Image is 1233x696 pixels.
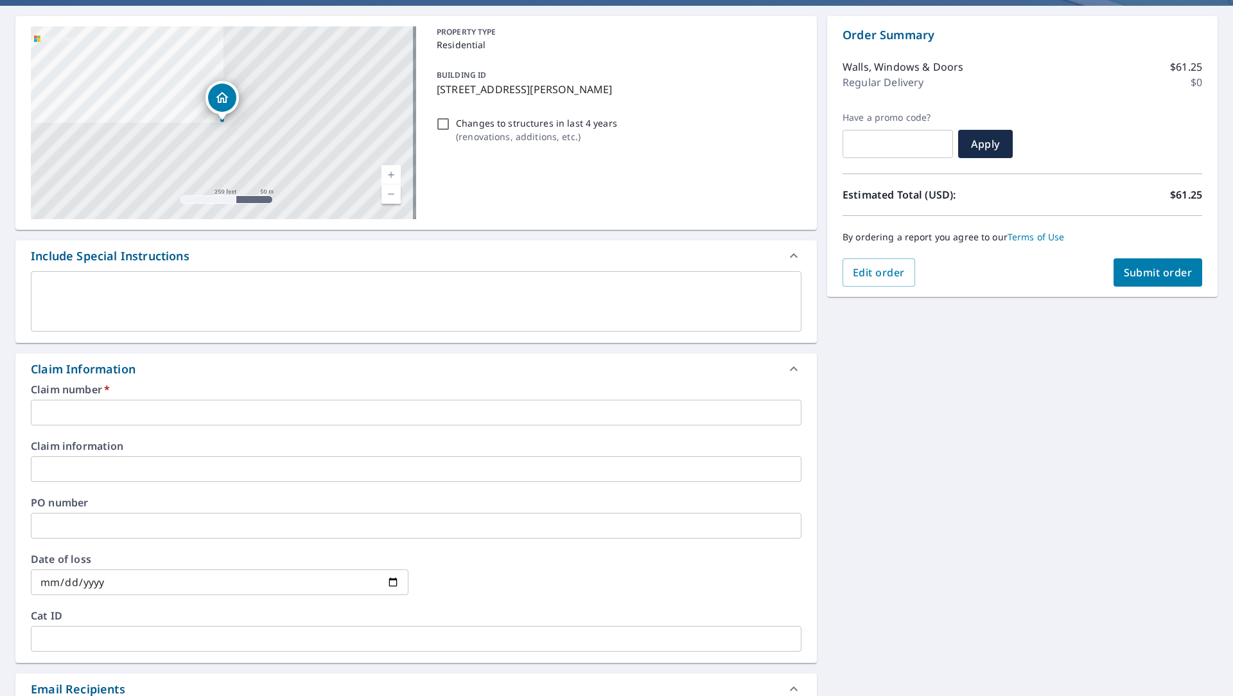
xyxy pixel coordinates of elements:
p: Walls, Windows & Doors [843,59,963,75]
div: Include Special Instructions [15,240,817,271]
div: Dropped pin, building 1, Residential property, 104 Andrews Ave Endicott, NY 13760 [205,81,239,121]
div: Include Special Instructions [31,247,189,265]
button: Edit order [843,258,915,287]
span: Submit order [1124,265,1193,280]
p: By ordering a report you agree to our [843,231,1202,243]
p: Order Summary [843,26,1202,44]
p: PROPERTY TYPE [437,26,796,38]
a: Terms of Use [1008,231,1065,243]
button: Submit order [1114,258,1203,287]
a: Current Level 17, Zoom Out [381,184,401,204]
span: Apply [968,137,1002,151]
p: BUILDING ID [437,69,486,80]
p: Estimated Total (USD): [843,187,1022,202]
div: Claim Information [15,353,817,384]
label: Claim number [31,384,801,395]
p: $0 [1191,75,1202,90]
div: Claim Information [31,361,136,378]
label: Have a promo code? [843,112,953,123]
label: Cat ID [31,611,801,621]
p: Regular Delivery [843,75,923,90]
p: Changes to structures in last 4 years [456,116,617,130]
label: PO number [31,497,801,508]
a: Current Level 17, Zoom In [381,165,401,184]
button: Apply [958,130,1013,158]
label: Claim information [31,441,801,451]
label: Date of loss [31,554,408,564]
p: $61.25 [1170,187,1202,202]
span: Edit order [853,265,905,280]
p: [STREET_ADDRESS][PERSON_NAME] [437,82,796,97]
p: ( renovations, additions, etc. ) [456,130,617,143]
p: Residential [437,38,796,51]
p: $61.25 [1170,59,1202,75]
